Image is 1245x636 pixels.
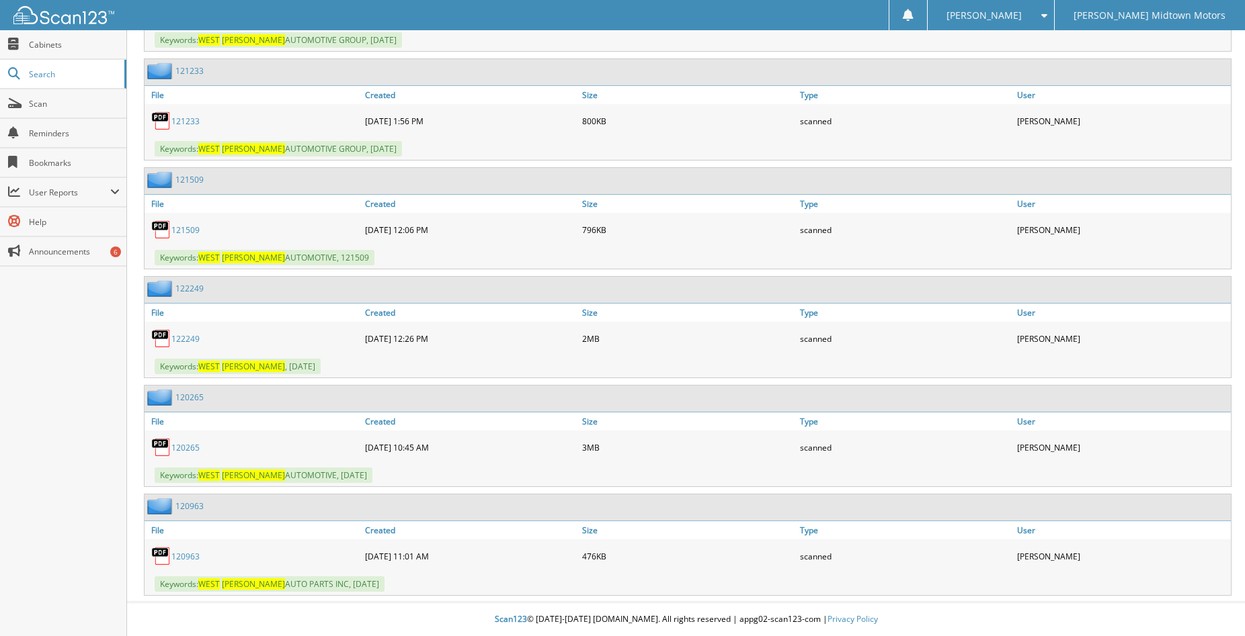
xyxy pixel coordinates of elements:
[579,325,796,352] div: 2MB
[362,86,579,104] a: Created
[145,304,362,322] a: File
[175,392,204,403] a: 120265
[171,442,200,453] a: 120265
[198,469,220,481] span: WEST
[222,252,285,263] span: [PERSON_NAME]
[145,86,362,104] a: File
[797,543,1014,570] div: scanned
[828,613,878,625] a: Privacy Policy
[29,39,120,50] span: Cabinets
[797,434,1014,461] div: scanned
[579,304,796,322] a: Size
[222,578,285,590] span: [PERSON_NAME]
[110,246,121,257] div: 6
[151,328,171,349] img: PDF.png
[797,521,1014,539] a: Type
[151,111,171,131] img: PDF.png
[797,304,1014,322] a: Type
[198,34,220,46] span: WEST
[29,246,120,257] span: Announcements
[155,576,385,592] span: Keywords: AUTO PARTS INC, [DATE]
[797,107,1014,134] div: scanned
[147,389,175,406] img: folder2.png
[579,412,796,430] a: Size
[797,86,1014,104] a: Type
[175,174,204,185] a: 121509
[1014,216,1231,243] div: [PERSON_NAME]
[1014,195,1231,213] a: User
[797,195,1014,213] a: Type
[145,412,362,430] a: File
[1014,521,1231,539] a: User
[222,361,285,372] span: [PERSON_NAME]
[175,65,204,77] a: 121233
[579,86,796,104] a: Size
[362,304,579,322] a: Created
[579,521,796,539] a: Size
[29,69,118,80] span: Search
[198,143,220,154] span: WEST
[29,216,120,228] span: Help
[147,171,175,188] img: folder2.png
[155,250,374,265] span: Keywords: AUTOMOTIVE, 121509
[147,498,175,514] img: folder2.png
[171,333,200,345] a: 122249
[198,578,220,590] span: WEST
[175,500,204,512] a: 120963
[797,325,1014,352] div: scanned
[1074,11,1226,19] span: [PERSON_NAME] Midtown Motors
[797,216,1014,243] div: scanned
[155,359,321,374] span: Keywords: , [DATE]
[29,157,120,169] span: Bookmarks
[362,216,579,243] div: [DATE] 12:06 PM
[171,116,200,127] a: 121233
[171,551,200,562] a: 120963
[579,195,796,213] a: Size
[13,6,114,24] img: scan123-logo-white.svg
[222,469,285,481] span: [PERSON_NAME]
[145,521,362,539] a: File
[579,107,796,134] div: 800KB
[151,437,171,457] img: PDF.png
[29,187,110,198] span: User Reports
[362,434,579,461] div: [DATE] 10:45 AM
[1014,86,1231,104] a: User
[127,603,1245,636] div: © [DATE]-[DATE] [DOMAIN_NAME]. All rights reserved | appg02-scan123-com |
[1014,412,1231,430] a: User
[151,220,171,240] img: PDF.png
[579,216,796,243] div: 796KB
[155,467,372,483] span: Keywords: AUTOMOTIVE, [DATE]
[362,412,579,430] a: Created
[29,98,120,109] span: Scan
[1014,304,1231,322] a: User
[1014,434,1231,461] div: [PERSON_NAME]
[579,543,796,570] div: 476KB
[495,613,527,625] span: Scan123
[947,11,1022,19] span: [PERSON_NAME]
[362,543,579,570] div: [DATE] 11:01 AM
[362,325,579,352] div: [DATE] 12:26 PM
[1014,543,1231,570] div: [PERSON_NAME]
[198,252,220,263] span: WEST
[155,141,402,156] span: Keywords: AUTOMOTIVE GROUP, [DATE]
[362,195,579,213] a: Created
[1178,572,1245,636] iframe: Chat Widget
[147,62,175,79] img: folder2.png
[797,412,1014,430] a: Type
[171,224,200,236] a: 121509
[145,195,362,213] a: File
[1014,325,1231,352] div: [PERSON_NAME]
[175,283,204,294] a: 122249
[198,361,220,372] span: WEST
[362,521,579,539] a: Created
[1014,107,1231,134] div: [PERSON_NAME]
[29,128,120,139] span: Reminders
[151,546,171,566] img: PDF.png
[222,143,285,154] span: [PERSON_NAME]
[222,34,285,46] span: [PERSON_NAME]
[362,107,579,134] div: [DATE] 1:56 PM
[147,280,175,297] img: folder2.png
[579,434,796,461] div: 3MB
[155,32,402,48] span: Keywords: AUTOMOTIVE GROUP, [DATE]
